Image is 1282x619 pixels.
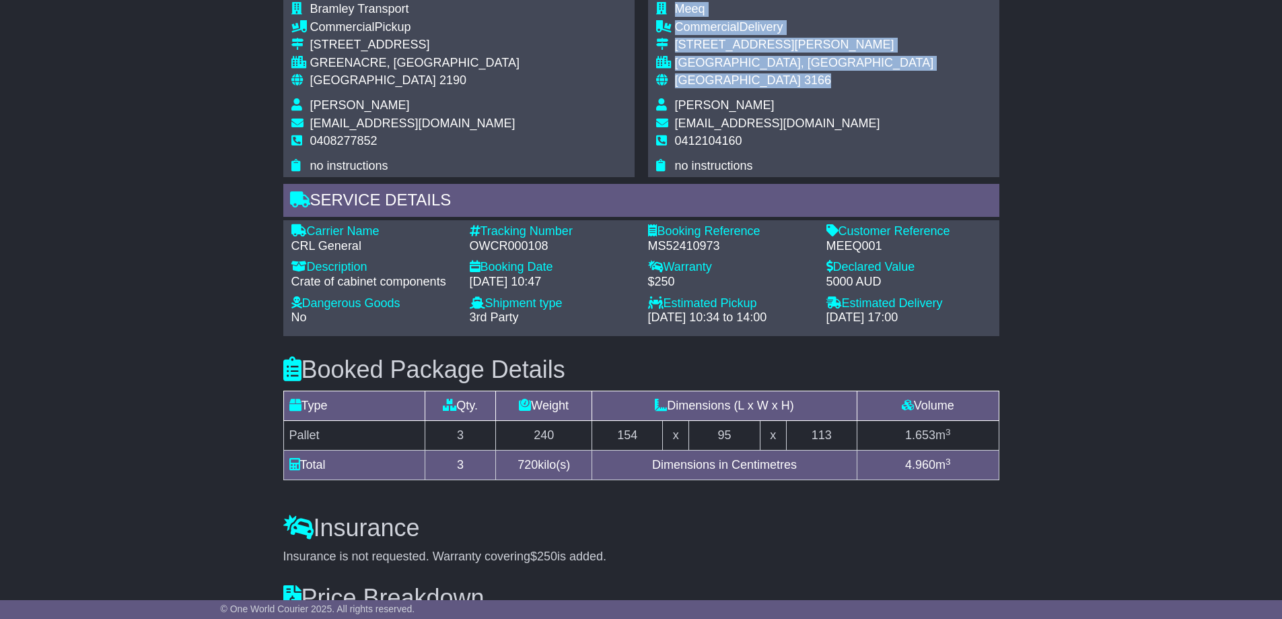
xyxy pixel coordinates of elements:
[648,311,813,325] div: [DATE] 10:34 to 14:00
[310,56,520,71] div: GREENACRE, [GEOGRAPHIC_DATA]
[439,73,466,87] span: 2190
[905,458,935,471] span: 4.960
[675,2,705,15] span: Meeq
[675,20,934,35] div: Delivery
[675,73,801,87] span: [GEOGRAPHIC_DATA]
[425,451,495,480] td: 3
[310,159,388,172] span: no instructions
[857,391,999,421] td: Volume
[592,421,663,451] td: 154
[826,260,991,275] div: Declared Value
[283,356,999,383] h3: Booked Package Details
[310,38,520,53] div: [STREET_ADDRESS]
[291,275,456,290] div: Crate of cabinet components
[675,159,753,172] span: no instructions
[826,239,991,254] div: MEEQ001
[470,239,635,254] div: OWCR000108
[470,260,635,275] div: Booking Date
[826,275,991,290] div: 5000 AUD
[648,239,813,254] div: MS52410973
[663,421,689,451] td: x
[291,311,307,324] span: No
[946,457,951,467] sup: 3
[675,98,775,112] span: [PERSON_NAME]
[905,428,935,442] span: 1.653
[310,98,410,112] span: [PERSON_NAME]
[826,224,991,239] div: Customer Reference
[675,56,934,71] div: [GEOGRAPHIC_DATA], [GEOGRAPHIC_DATA]
[283,451,425,480] td: Total
[648,275,813,290] div: $250
[291,224,456,239] div: Carrier Name
[470,224,635,239] div: Tracking Number
[826,311,991,325] div: [DATE] 17:00
[291,260,456,275] div: Description
[283,550,999,564] div: Insurance is not requested. Warranty covering is added.
[675,117,880,130] span: [EMAIL_ADDRESS][DOMAIN_NAME]
[496,451,592,480] td: kilo(s)
[518,458,538,471] span: 720
[283,184,999,220] div: Service Details
[310,117,515,130] span: [EMAIL_ADDRESS][DOMAIN_NAME]
[310,73,436,87] span: [GEOGRAPHIC_DATA]
[675,20,740,34] span: Commercial
[648,296,813,311] div: Estimated Pickup
[760,421,786,451] td: x
[470,275,635,290] div: [DATE] 10:47
[425,421,495,451] td: 3
[221,604,415,614] span: © One World Courier 2025. All rights reserved.
[310,20,520,35] div: Pickup
[857,451,999,480] td: m
[310,2,409,15] span: Bramley Transport
[496,391,592,421] td: Weight
[786,421,857,451] td: 113
[826,296,991,311] div: Estimated Delivery
[283,421,425,451] td: Pallet
[310,20,375,34] span: Commercial
[283,391,425,421] td: Type
[857,421,999,451] td: m
[283,585,999,612] h3: Price Breakdown
[530,550,557,563] span: $250
[470,311,519,324] span: 3rd Party
[946,427,951,437] sup: 3
[675,134,742,148] span: 0412104160
[291,296,456,311] div: Dangerous Goods
[648,260,813,275] div: Warranty
[310,134,378,148] span: 0408277852
[804,73,831,87] span: 3166
[470,296,635,311] div: Shipment type
[689,421,760,451] td: 95
[425,391,495,421] td: Qty.
[291,239,456,254] div: CRL General
[675,38,934,53] div: [STREET_ADDRESS][PERSON_NAME]
[496,421,592,451] td: 240
[648,224,813,239] div: Booking Reference
[592,391,857,421] td: Dimensions (L x W x H)
[283,515,999,542] h3: Insurance
[592,451,857,480] td: Dimensions in Centimetres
